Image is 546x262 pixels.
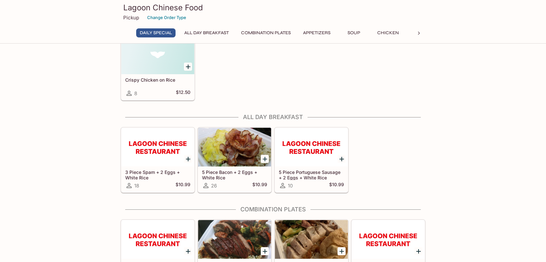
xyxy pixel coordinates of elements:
[275,220,348,259] div: Combination C
[144,13,189,23] button: Change Order Type
[299,28,334,37] button: Appetizers
[134,183,139,189] span: 18
[338,155,346,163] button: Add 5 Piece Portuguese Sausage + 2 Eggs + White Rice
[136,28,176,37] button: Daily Special
[198,220,271,259] div: Combination B
[261,155,269,163] button: Add 5 Piece Bacon + 2 Eggs + White Rice
[121,220,194,259] div: Combination A
[198,127,271,193] a: 5 Piece Bacon + 2 Eggs + White Rice26$10.99
[121,114,425,121] h4: All Day Breakfast
[121,127,195,193] a: 3 Piece Spam + 2 Eggs + White Rice18$10.99
[176,182,190,189] h5: $10.99
[279,169,344,180] h5: 5 Piece Portuguese Sausage + 2 Eggs + White Rice
[339,28,368,37] button: Soup
[211,183,217,189] span: 26
[338,247,346,255] button: Add Combination C
[275,128,348,166] div: 5 Piece Portuguese Sausage + 2 Eggs + White Rice
[373,28,402,37] button: Chicken
[181,28,232,37] button: All Day Breakfast
[408,28,437,37] button: Beef
[134,90,137,96] span: 8
[121,35,194,74] div: Crispy Chicken on Rice
[125,77,190,83] h5: Crispy Chicken on Rice
[123,15,139,21] p: Pickup
[121,206,425,213] h4: Combination Plates
[252,182,267,189] h5: $10.99
[176,89,190,97] h5: $12.50
[288,183,293,189] span: 10
[275,127,348,193] a: 5 Piece Portuguese Sausage + 2 Eggs + White Rice10$10.99
[414,247,422,255] button: Add Combination D
[329,182,344,189] h5: $10.99
[261,247,269,255] button: Add Combination B
[121,128,194,166] div: 3 Piece Spam + 2 Eggs + White Rice
[202,169,267,180] h5: 5 Piece Bacon + 2 Eggs + White Rice
[123,3,423,13] h3: Lagoon Chinese Food
[352,220,425,259] div: Combination D
[125,169,190,180] h5: 3 Piece Spam + 2 Eggs + White Rice
[184,247,192,255] button: Add Combination A
[184,155,192,163] button: Add 3 Piece Spam + 2 Eggs + White Rice
[238,28,294,37] button: Combination Plates
[184,63,192,71] button: Add Crispy Chicken on Rice
[121,35,195,100] a: Crispy Chicken on Rice8$12.50
[198,128,271,166] div: 5 Piece Bacon + 2 Eggs + White Rice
